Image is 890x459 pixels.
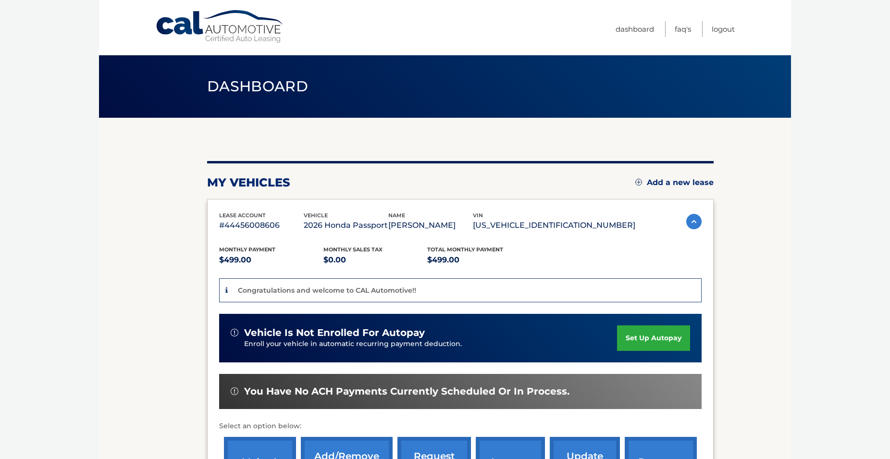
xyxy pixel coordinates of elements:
[219,246,275,253] span: Monthly Payment
[686,214,702,229] img: accordion-active.svg
[675,21,691,37] a: FAQ's
[304,212,328,219] span: vehicle
[231,387,238,395] img: alert-white.svg
[155,10,285,44] a: Cal Automotive
[388,212,405,219] span: name
[219,212,266,219] span: lease account
[244,385,569,397] span: You have no ACH payments currently scheduled or in process.
[244,327,425,339] span: vehicle is not enrolled for autopay
[616,21,654,37] a: Dashboard
[219,219,304,232] p: #44456008606
[219,253,323,267] p: $499.00
[388,219,473,232] p: [PERSON_NAME]
[617,325,690,351] a: set up autopay
[427,246,503,253] span: Total Monthly Payment
[712,21,735,37] a: Logout
[231,329,238,336] img: alert-white.svg
[304,219,388,232] p: 2026 Honda Passport
[238,286,416,295] p: Congratulations and welcome to CAL Automotive!!
[323,246,383,253] span: Monthly sales Tax
[219,421,702,432] p: Select an option below:
[323,253,428,267] p: $0.00
[427,253,532,267] p: $499.00
[635,179,642,186] img: add.svg
[207,77,308,95] span: Dashboard
[635,178,714,187] a: Add a new lease
[244,339,617,349] p: Enroll your vehicle in automatic recurring payment deduction.
[473,219,635,232] p: [US_VEHICLE_IDENTIFICATION_NUMBER]
[207,175,290,190] h2: my vehicles
[473,212,483,219] span: vin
